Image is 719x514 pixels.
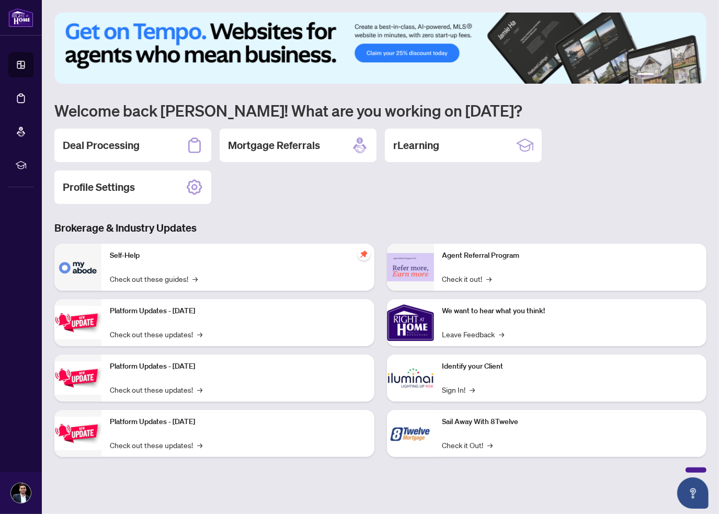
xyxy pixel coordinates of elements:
span: → [499,328,505,340]
p: Sail Away With 8Twelve [442,416,699,428]
span: → [487,273,492,284]
img: Identify your Client [387,355,434,402]
a: Check it out!→ [442,273,492,284]
button: 1 [637,73,654,77]
button: 2 [658,73,663,77]
h3: Brokerage & Industry Updates [54,221,706,235]
h1: Welcome back [PERSON_NAME]! What are you working on [DATE]? [54,100,706,120]
span: → [488,439,493,451]
img: Slide 0 [54,13,706,84]
img: Profile Icon [11,483,31,503]
span: → [197,384,202,395]
p: Platform Updates - [DATE] [110,416,366,428]
a: Sign In!→ [442,384,475,395]
span: pushpin [358,248,370,260]
h2: Mortgage Referrals [228,138,320,153]
button: 4 [675,73,679,77]
img: logo [8,8,33,27]
button: Open asap [677,477,709,509]
button: 3 [667,73,671,77]
a: Check out these updates!→ [110,384,202,395]
p: Platform Updates - [DATE] [110,361,366,372]
p: Self-Help [110,250,366,261]
img: We want to hear what you think! [387,299,434,346]
img: Agent Referral Program [387,253,434,282]
img: Sail Away With 8Twelve [387,410,434,457]
h2: rLearning [393,138,439,153]
p: We want to hear what you think! [442,305,699,317]
button: 5 [683,73,688,77]
img: Platform Updates - July 8, 2025 [54,361,101,394]
img: Platform Updates - July 21, 2025 [54,306,101,339]
span: → [197,328,202,340]
img: Platform Updates - June 23, 2025 [54,417,101,450]
a: Check out these guides!→ [110,273,198,284]
a: Check out these updates!→ [110,439,202,451]
p: Identify your Client [442,361,699,372]
img: Self-Help [54,244,101,291]
a: Leave Feedback→ [442,328,505,340]
h2: Deal Processing [63,138,140,153]
p: Platform Updates - [DATE] [110,305,366,317]
p: Agent Referral Program [442,250,699,261]
span: → [197,439,202,451]
a: Check it Out!→ [442,439,493,451]
span: → [192,273,198,284]
button: 6 [692,73,696,77]
span: → [470,384,475,395]
h2: Profile Settings [63,180,135,195]
a: Check out these updates!→ [110,328,202,340]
